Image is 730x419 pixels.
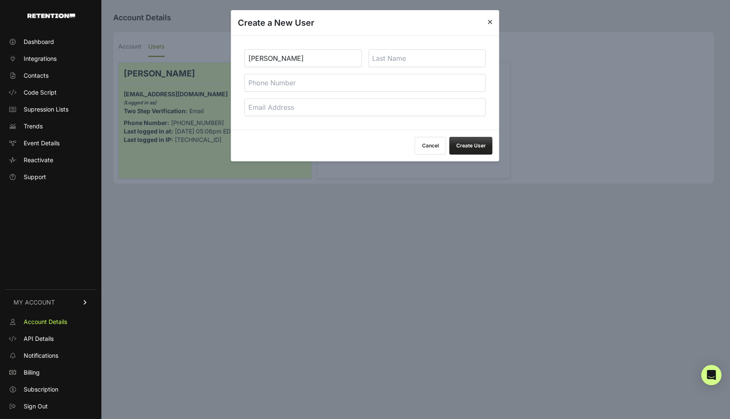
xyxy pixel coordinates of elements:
[27,14,75,18] img: Retention.com
[24,368,40,377] span: Billing
[23,49,30,56] img: tab_domain_overview_orange.svg
[84,49,91,56] img: tab_keywords_by_traffic_grey.svg
[24,156,53,164] span: Reactivate
[93,50,142,55] div: Keywords by Traffic
[14,22,20,29] img: website_grey.svg
[24,402,48,411] span: Sign Out
[24,173,46,181] span: Support
[5,366,96,379] a: Billing
[5,103,96,116] a: Supression Lists
[5,315,96,329] a: Account Details
[415,137,446,155] button: Cancel
[5,383,96,396] a: Subscription
[5,52,96,65] a: Integrations
[245,98,486,116] input: Email Address
[5,69,96,82] a: Contacts
[5,35,96,49] a: Dashboard
[24,335,54,343] span: API Details
[14,14,20,20] img: logo_orange.svg
[24,318,67,326] span: Account Details
[24,54,57,63] span: Integrations
[245,74,486,92] input: Phone Number
[368,49,486,67] input: Last Name
[5,86,96,99] a: Code Script
[5,289,96,315] a: MY ACCOUNT
[5,332,96,346] a: API Details
[24,71,49,80] span: Contacts
[5,136,96,150] a: Event Details
[24,351,58,360] span: Notifications
[245,49,362,67] input: First Name
[238,17,314,29] h3: Create a New User
[5,153,96,167] a: Reactivate
[701,365,722,385] div: Open Intercom Messenger
[5,400,96,413] a: Sign Out
[449,137,493,155] button: Create User
[24,88,57,97] span: Code Script
[5,349,96,362] a: Notifications
[24,139,60,147] span: Event Details
[24,14,41,20] div: v 4.0.24
[24,38,54,46] span: Dashboard
[5,170,96,184] a: Support
[32,50,76,55] div: Domain Overview
[5,120,96,133] a: Trends
[24,105,68,114] span: Supression Lists
[24,122,43,131] span: Trends
[22,22,93,29] div: Domain: [DOMAIN_NAME]
[14,298,55,307] span: MY ACCOUNT
[24,385,58,394] span: Subscription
